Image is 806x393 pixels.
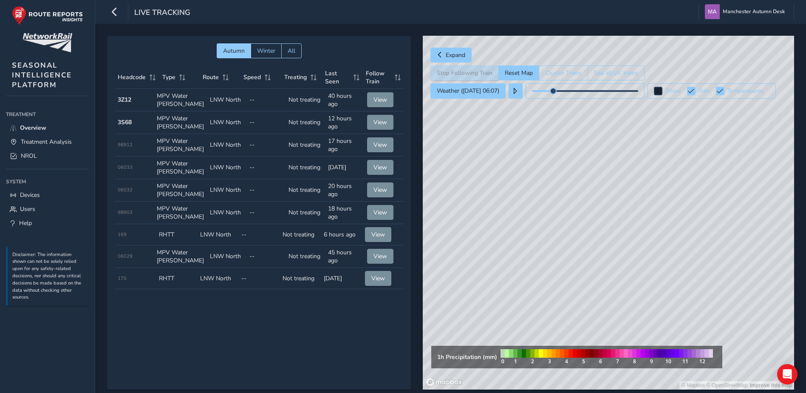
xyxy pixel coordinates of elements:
span: View [373,186,387,194]
button: Cluster Trains [539,65,588,80]
button: View [367,115,393,130]
td: LNW North [207,245,246,268]
span: Autumn [223,47,245,55]
td: -- [246,157,286,179]
span: Overview [20,124,46,132]
button: Manchester Autumn Desk [705,4,788,19]
span: Treatment Analysis [21,138,72,146]
td: Not treating [286,202,325,224]
td: RHTT [156,268,197,289]
button: Snow Rain Temperatures [648,83,776,99]
td: LNW North [207,157,246,179]
span: Manchester Autumn Desk [723,4,785,19]
span: Follow Train [366,69,392,85]
span: Type [162,73,175,81]
td: Not treating [280,224,321,245]
span: View [373,141,387,149]
span: Treating [284,73,307,81]
span: 169 [118,231,127,238]
a: NROL [6,149,89,163]
td: Not treating [286,157,325,179]
span: Route [203,73,219,81]
span: Users [20,205,35,213]
td: [DATE] [325,157,365,179]
span: 06033 [118,164,133,171]
span: View [373,118,387,126]
td: 17 hours ago [325,134,365,157]
td: Not treating [286,89,325,111]
td: MPV Water [PERSON_NAME] [154,134,207,157]
td: MPV Water [PERSON_NAME] [154,202,207,224]
span: All [288,47,295,55]
img: rain legend [497,346,716,368]
a: Treatment Analysis [6,135,89,149]
span: View [371,231,385,239]
td: 18 hours ago [325,202,365,224]
span: Speed [243,73,261,81]
button: Autumn [217,43,251,58]
td: Not treating [286,179,325,202]
button: View [367,160,393,175]
td: 40 hours ago [325,89,365,111]
a: Overview [6,121,89,135]
span: Expand [446,51,465,59]
td: MPV Water [PERSON_NAME] [154,157,207,179]
td: LNW North [197,268,238,289]
div: Treatment [6,108,89,121]
a: Users [6,202,89,216]
span: Help [19,219,32,227]
a: Devices [6,188,89,202]
a: Help [6,216,89,230]
td: Not treating [280,268,321,289]
label: Temperatures [727,88,764,94]
button: View [365,227,391,242]
td: 6 hours ago [321,224,362,245]
button: View [365,271,391,286]
button: See all UK trains [588,65,645,80]
td: MPV Water [PERSON_NAME] [154,179,207,202]
span: Winter [257,47,275,55]
button: Reset Map [498,65,539,80]
td: -- [246,134,286,157]
button: View [367,249,393,264]
span: View [373,163,387,171]
td: -- [246,245,286,268]
button: View [367,205,393,220]
td: MPV Water [PERSON_NAME] [154,111,207,134]
span: Devices [20,191,40,199]
button: Winter [251,43,281,58]
p: Disclaimer: The information shown can not be solely relied upon for any safety-related decisions,... [12,251,85,302]
img: diamond-layout [705,4,720,19]
td: LNW North [207,111,246,134]
img: rr logo [12,6,83,25]
td: LNW North [207,134,246,157]
td: 45 hours ago [325,245,365,268]
label: Rain [699,88,710,94]
td: LNW North [197,224,238,245]
strong: 1h Precipitation (mm) [437,353,497,361]
td: LNW North [207,179,246,202]
span: NROL [21,152,37,160]
td: -- [238,268,280,289]
span: 98903 [118,209,133,216]
span: SEASONAL INTELLIGENCE PLATFORM [12,60,72,90]
td: -- [238,224,280,245]
img: customer logo [23,33,72,52]
span: Last Seen [325,69,350,85]
label: Snow [665,88,681,94]
button: View [367,182,393,197]
span: Headcode [118,73,146,81]
span: 98912 [118,142,133,148]
td: [DATE] [321,268,362,289]
td: -- [246,179,286,202]
td: RHTT [156,224,197,245]
span: View [371,274,385,282]
td: 12 hours ago [325,111,365,134]
td: -- [246,202,286,224]
button: View [367,92,393,107]
span: 06032 [118,187,133,193]
td: MPV Water [PERSON_NAME] [154,89,207,111]
button: View [367,137,393,152]
button: All [281,43,302,58]
span: View [373,96,387,104]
